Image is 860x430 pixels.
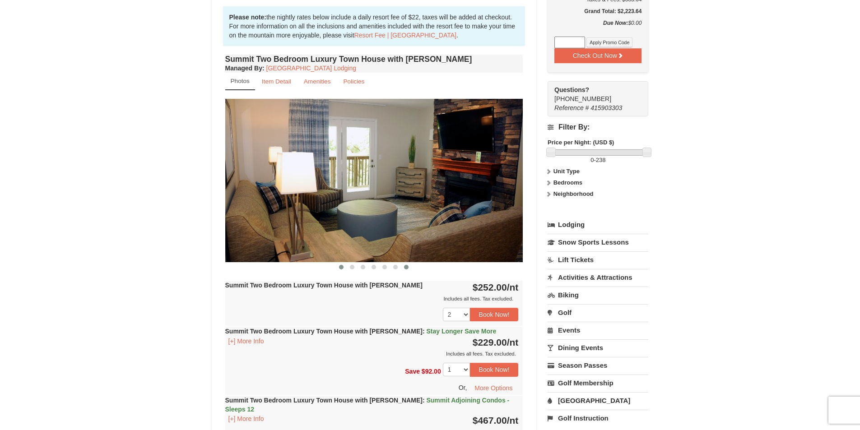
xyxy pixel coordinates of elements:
[548,322,648,338] a: Events
[231,78,250,84] small: Photos
[590,157,594,163] span: 0
[422,368,441,375] span: $92.00
[225,349,519,358] div: Includes all fees. Tax excluded.
[405,368,420,375] span: Save
[337,73,370,90] a: Policies
[507,282,519,292] span: /nt
[225,65,262,72] span: Managed By
[343,78,364,85] small: Policies
[548,156,648,165] label: -
[423,397,425,404] span: :
[554,7,642,16] h5: Grand Total: $2,223.64
[266,65,356,72] a: [GEOGRAPHIC_DATA] Lodging
[225,65,265,72] strong: :
[229,14,266,21] strong: Please note:
[469,381,518,395] button: More Options
[553,168,580,175] strong: Unit Type
[548,123,648,131] h4: Filter By:
[590,104,622,111] span: 415903303
[548,269,648,286] a: Activities & Attractions
[548,339,648,356] a: Dining Events
[596,157,606,163] span: 238
[473,415,507,425] span: $467.00
[603,20,628,26] strong: Due Now:
[553,179,582,186] strong: Bedrooms
[225,397,510,413] strong: Summit Two Bedroom Luxury Town House with [PERSON_NAME]
[304,78,331,85] small: Amenities
[223,6,525,46] div: the nightly rates below include a daily resort fee of $22, taxes will be added at checkout. For m...
[225,397,510,413] span: Summit Adjoining Condos - Sleeps 12
[548,357,648,374] a: Season Passes
[225,294,519,303] div: Includes all fees. Tax excluded.
[262,78,291,85] small: Item Detail
[470,363,519,376] button: Book Now!
[548,251,648,268] a: Lift Tickets
[586,37,632,47] button: Apply Promo Code
[225,414,267,424] button: [+] More Info
[354,32,456,39] a: Resort Fee | [GEOGRAPHIC_DATA]
[548,375,648,391] a: Golf Membership
[225,282,423,289] strong: Summit Two Bedroom Luxury Town House with [PERSON_NAME]
[459,384,467,391] span: Or,
[473,337,507,347] span: $229.00
[225,336,267,346] button: [+] More Info
[426,328,496,335] span: Stay Longer Save More
[507,415,519,425] span: /nt
[423,328,425,335] span: :
[554,48,642,63] button: Check Out Now
[507,337,519,347] span: /nt
[554,86,589,93] strong: Questions?
[225,328,497,335] strong: Summit Two Bedroom Luxury Town House with [PERSON_NAME]
[548,234,648,250] a: Snow Sports Lessons
[298,73,337,90] a: Amenities
[548,304,648,321] a: Golf
[225,73,255,90] a: Photos
[470,308,519,321] button: Book Now!
[553,190,594,197] strong: Neighborhood
[225,55,523,64] h4: Summit Two Bedroom Luxury Town House with [PERSON_NAME]
[548,287,648,303] a: Biking
[473,282,519,292] strong: $252.00
[554,18,642,37] div: $0.00
[548,217,648,233] a: Lodging
[548,139,614,146] strong: Price per Night: (USD $)
[256,73,297,90] a: Item Detail
[548,410,648,426] a: Golf Instruction
[554,85,632,102] span: [PHONE_NUMBER]
[554,104,589,111] span: Reference #
[225,99,523,262] img: 18876286-209-a0fa8fad.png
[548,392,648,409] a: [GEOGRAPHIC_DATA]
